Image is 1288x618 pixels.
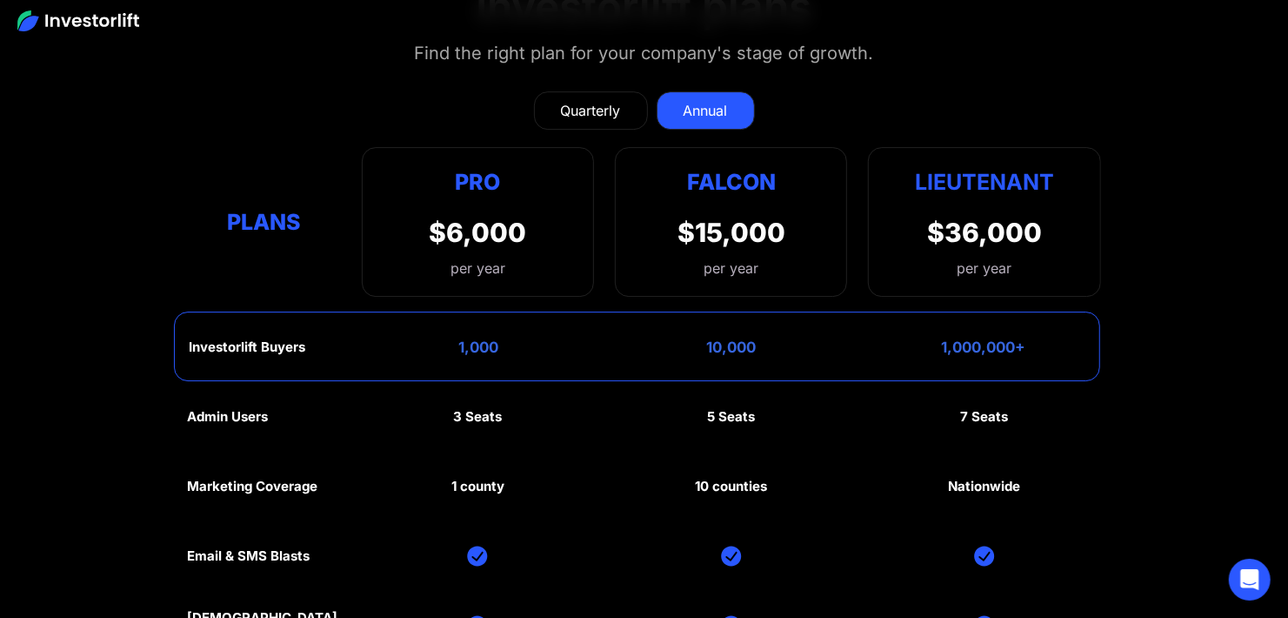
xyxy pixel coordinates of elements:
[415,39,874,67] div: Find the right plan for your company's stage of growth.
[677,217,785,248] div: $15,000
[704,258,758,279] div: per year
[187,205,340,238] div: Plans
[429,165,526,199] div: Pro
[458,339,498,356] div: 1,000
[958,258,1012,279] div: per year
[561,100,621,121] div: Quarterly
[187,409,268,425] div: Admin Users
[187,548,310,564] div: Email & SMS Blasts
[915,169,1054,195] strong: Lieutenant
[706,339,756,356] div: 10,000
[687,165,776,199] div: Falcon
[1229,559,1271,601] div: Open Intercom Messenger
[453,409,502,425] div: 3 Seats
[451,479,504,494] div: 1 county
[187,479,317,494] div: Marketing Coverage
[927,217,1042,248] div: $36,000
[429,258,526,279] div: per year
[941,339,1025,356] div: 1,000,000+
[961,409,1009,425] div: 7 Seats
[684,100,728,121] div: Annual
[707,409,755,425] div: 5 Seats
[695,479,767,494] div: 10 counties
[189,339,305,355] div: Investorlift Buyers
[949,479,1021,494] div: Nationwide
[429,217,526,248] div: $6,000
